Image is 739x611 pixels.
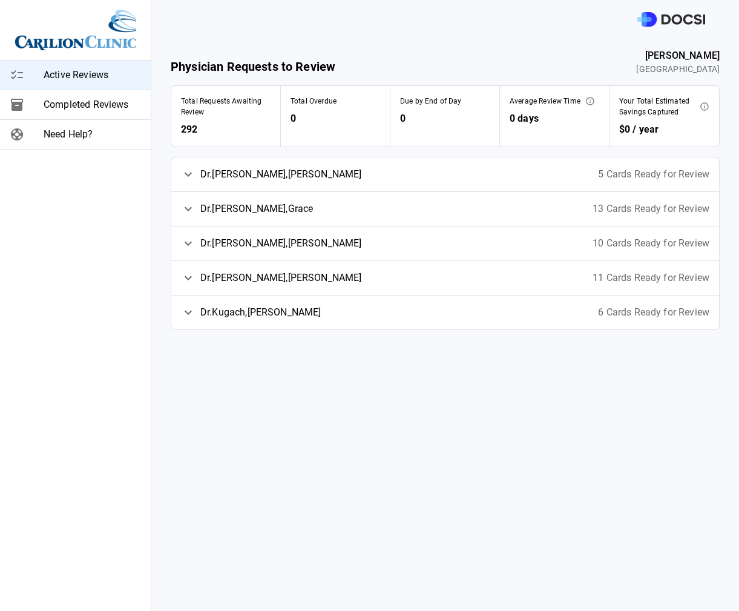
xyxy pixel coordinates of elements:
span: Dr. [PERSON_NAME] , Grace [200,202,313,216]
span: Total Overdue [291,96,337,107]
span: 5 Cards Ready for Review [598,167,709,182]
span: Completed Reviews [44,97,141,112]
span: Dr. [PERSON_NAME] , [PERSON_NAME] [200,271,362,285]
span: Need Help? [44,127,141,142]
span: 292 [181,122,271,137]
span: Dr. Kugach , [PERSON_NAME] [200,305,321,320]
span: Dr. [PERSON_NAME] , [PERSON_NAME] [200,167,362,182]
span: 10 Cards Ready for Review [593,236,709,251]
span: 11 Cards Ready for Review [593,271,709,285]
span: $0 / year [619,124,659,135]
span: Physician Requests to Review [171,58,335,76]
img: DOCSI Logo [637,12,705,27]
span: [GEOGRAPHIC_DATA] [636,63,720,76]
img: Site Logo [15,10,136,50]
span: [PERSON_NAME] [636,48,720,63]
span: 0 [291,111,380,126]
span: 13 Cards Ready for Review [593,202,709,216]
span: Dr. [PERSON_NAME] , [PERSON_NAME] [200,236,362,251]
svg: This is the estimated annual impact of the preference card optimizations which you have approved.... [700,102,709,111]
span: Due by End of Day [400,96,462,107]
span: Total Requests Awaiting Review [181,96,271,117]
span: Active Reviews [44,68,141,82]
span: 0 [400,111,490,126]
span: Average Review Time [510,96,580,107]
span: Your Total Estimated Savings Captured [619,96,695,117]
span: 6 Cards Ready for Review [598,305,709,320]
svg: This represents the average time it takes from when an optimization is ready for your review to w... [585,96,595,106]
span: 0 days [510,111,599,126]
